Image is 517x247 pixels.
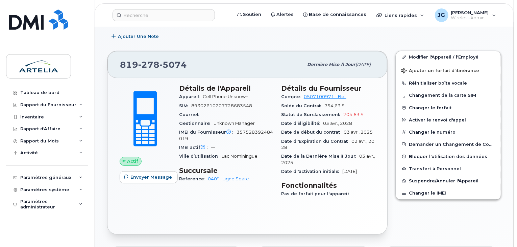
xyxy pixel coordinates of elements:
span: IMEI actif [179,145,211,150]
span: Ajouter un forfait d’itinérance [401,68,479,74]
button: Activer le renvoi d'appel [396,114,501,126]
span: 704,63 $ [343,112,364,117]
span: 03 avr., 2025 [344,130,373,135]
button: Changer le numéro [396,126,501,138]
span: 5074 [159,60,187,70]
span: Alertes [276,11,294,18]
span: Ville d’utilisation [179,154,222,159]
span: 03 avr., 2025 [281,154,375,165]
button: Bloquer l'utilisation des données [396,151,501,163]
button: Demander un Changement de Compte [396,138,501,151]
div: Liens rapides [372,8,429,22]
span: Date d''Expiration du Contrat [281,139,351,144]
span: Date de début du contrat [281,130,344,135]
span: Solde du Contrat [281,103,324,108]
span: Date d''activation initiale [281,169,342,174]
a: 040* - Ligne Spare [208,176,249,181]
span: Statut de Surclassement [281,112,343,117]
span: Cell Phone Unknown [203,94,248,99]
span: 89302610207728683548 [191,103,252,108]
span: 03 avr., 2028 [323,121,352,126]
a: 0507100971 - Bell [304,94,346,99]
span: Actif [127,158,139,164]
span: Dernière mise à jour [307,62,355,67]
button: Changement de la carte SIM [396,89,501,102]
h3: Succursale [179,166,273,175]
span: 754,63 $ [324,103,345,108]
button: Changer le forfait [396,102,501,114]
span: Appareil [179,94,203,99]
a: Base de connaissances [298,8,371,21]
span: Gestionnaire [179,121,214,126]
span: Date d'Éligibilité [281,121,323,126]
span: Envoyer Message [130,174,172,180]
span: Date de la Dernière Mise à Jour [281,154,359,159]
button: Transfert à Personnel [396,163,501,175]
span: JG [438,11,445,19]
span: Reference [179,176,208,181]
span: Liens rapides [385,13,417,18]
span: Changer le forfait [409,105,451,110]
a: Soutien [232,8,266,21]
span: Courriel [179,112,202,117]
span: Pas de forfait pour l'appareil [281,191,352,196]
span: Compte [281,94,304,99]
span: IMEI du Fournisseur [179,130,237,135]
span: Unknown Manager [214,121,255,126]
button: Ajouter une Note [107,30,165,43]
span: Soutien [243,11,261,18]
a: Modifier l'Appareil / l'Employé [396,51,501,63]
span: Activer le renvoi d'appel [409,117,466,122]
span: Suspendre/Annuler l'Appareil [409,179,478,184]
h3: Détails du Fournisseur [281,84,375,92]
button: Envoyer Message [120,171,178,183]
span: 357528392484019 [179,130,273,141]
div: Justin Gauthier [430,8,501,22]
input: Recherche [113,9,215,21]
button: Suspendre/Annuler l'Appareil [396,175,501,187]
a: Alertes [266,8,298,21]
span: — [211,145,215,150]
button: Changer le IMEI [396,187,501,199]
span: [PERSON_NAME] [451,10,489,15]
span: 278 [138,60,159,70]
button: Réinitialiser boîte vocale [396,77,501,89]
span: [DATE] [342,169,357,174]
h3: Fonctionnalités [281,181,375,189]
span: Ajouter une Note [118,33,159,40]
span: — [202,112,206,117]
button: Ajouter un forfait d’itinérance [396,63,501,77]
h3: Détails de l'Appareil [179,84,273,92]
span: Wireless Admin [451,15,489,21]
span: Base de connaissances [309,11,366,18]
span: [DATE] [355,62,371,67]
span: 819 [120,60,187,70]
span: Lac Nominingue [222,154,257,159]
span: SIM [179,103,191,108]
